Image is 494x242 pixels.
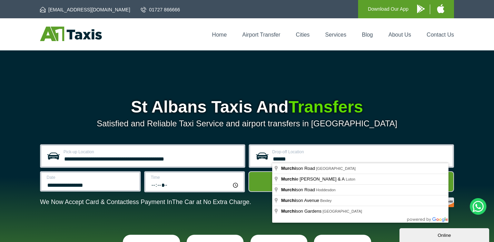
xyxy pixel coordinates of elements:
[316,188,335,192] span: Hoddesdon
[272,150,448,154] label: Drop-off Location
[40,119,454,128] p: Satisfied and Reliable Taxi Service and airport transfers in [GEOGRAPHIC_DATA]
[242,32,280,38] a: Airport Transfer
[281,187,296,192] span: Murchi
[320,199,332,203] span: Bexley
[151,175,239,180] label: Time
[427,32,454,38] a: Contact Us
[281,209,296,214] span: Murchi
[281,187,316,192] span: son Road
[40,27,102,41] img: A1 Taxis St Albans LTD
[437,4,444,13] img: A1 Taxis iPhone App
[325,32,346,38] a: Services
[141,6,180,13] a: 01727 866666
[281,166,316,171] span: son Road
[281,198,320,203] span: son Avenue
[417,4,425,13] img: A1 Taxis Android App
[248,171,454,192] button: Get Quote
[281,198,296,203] span: Murchi
[281,166,296,171] span: Murchi
[281,176,346,182] span: e [PERSON_NAME] & A
[172,199,251,205] span: The Car at No Extra Charge.
[399,227,491,242] iframe: chat widget
[288,98,363,116] span: Transfers
[40,199,251,206] p: We Now Accept Card & Contactless Payment In
[212,32,227,38] a: Home
[63,150,240,154] label: Pick-up Location
[388,32,411,38] a: About Us
[281,176,296,182] span: Murchi
[281,209,323,214] span: son Gardens
[346,177,355,181] span: Luton
[323,209,362,213] span: [GEOGRAPHIC_DATA]
[40,99,454,115] h1: St Albans Taxis And
[362,32,373,38] a: Blog
[47,175,135,180] label: Date
[296,32,310,38] a: Cities
[40,6,130,13] a: [EMAIL_ADDRESS][DOMAIN_NAME]
[316,166,356,171] span: [GEOGRAPHIC_DATA]
[368,5,408,13] p: Download Our App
